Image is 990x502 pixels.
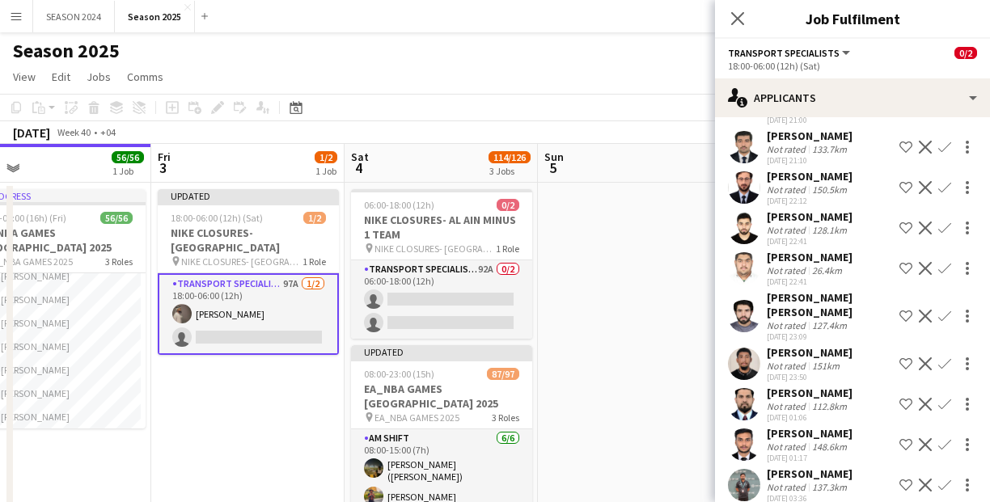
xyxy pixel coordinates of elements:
div: [DATE] 22:41 [767,236,852,247]
div: [DATE] 22:12 [767,196,852,206]
div: Not rated [767,224,809,236]
div: 1 Job [315,165,336,177]
div: [PERSON_NAME] [767,209,852,224]
div: [DATE] [13,124,50,141]
span: Transport Specialists [728,47,840,59]
span: 4 [349,158,369,177]
div: 137.3km [809,481,850,493]
div: 133.7km [809,143,850,155]
div: [DATE] 23:09 [767,331,893,342]
div: [DATE] 23:50 [767,372,852,382]
div: [DATE] 21:00 [767,115,893,125]
div: Not rated [767,441,809,453]
app-job-card: Updated18:00-06:00 (12h) (Sat)1/2NIKE CLOSURES- [GEOGRAPHIC_DATA] NIKE CLOSURES- [GEOGRAPHIC_DATA... [158,189,339,355]
span: 06:00-18:00 (12h) [364,199,434,211]
span: 0/2 [497,199,519,211]
div: 148.6km [809,441,850,453]
div: Not rated [767,481,809,493]
span: 18:00-06:00 (12h) (Sat) [171,212,263,224]
div: [DATE] 01:06 [767,412,852,423]
div: 112.8km [809,400,850,412]
div: 150.5km [809,184,850,196]
div: Not rated [767,184,809,196]
div: [PERSON_NAME] [767,169,852,184]
div: +04 [100,126,116,138]
a: Edit [45,66,77,87]
button: Transport Specialists [728,47,852,59]
div: Updated [351,345,532,358]
div: [PERSON_NAME] [767,466,852,481]
div: Not rated [767,264,809,276]
a: Jobs [80,66,117,87]
app-card-role: Transport Specialists97A1/218:00-06:00 (12h)[PERSON_NAME] [158,273,339,355]
span: Sat [351,150,369,164]
h1: Season 2025 [13,39,120,63]
span: 3 [155,158,171,177]
div: [PERSON_NAME] [767,426,852,441]
span: Fri [158,150,171,164]
a: Comms [121,66,170,87]
div: [DATE] 01:17 [767,453,852,463]
a: View [6,66,42,87]
div: [PERSON_NAME] [767,386,852,400]
div: 3 Jobs [489,165,530,177]
span: Edit [52,70,70,84]
h3: NIKE CLOSURES- AL AIN MINUS 1 TEAM [351,213,532,242]
div: Not rated [767,400,809,412]
span: Sun [544,150,564,164]
button: SEASON 2024 [33,1,115,32]
button: Season 2025 [115,1,195,32]
h3: Job Fulfilment [715,8,990,29]
span: 87/97 [487,368,519,380]
div: [DATE] 22:41 [767,276,852,287]
div: Applicants [715,78,990,117]
div: 151km [809,360,843,372]
span: 56/56 [112,151,144,163]
span: 5 [542,158,564,177]
span: 0/2 [954,47,977,59]
div: Not rated [767,319,809,331]
div: [PERSON_NAME] [767,129,852,143]
span: 3 Roles [105,255,133,268]
div: [PERSON_NAME] [PERSON_NAME] [767,290,893,319]
span: 56/56 [100,212,133,224]
span: NIKE CLOSURES- [GEOGRAPHIC_DATA] [374,243,496,255]
span: 08:00-23:00 (15h) [364,368,434,380]
div: [PERSON_NAME] [767,345,852,360]
span: 1/2 [303,212,326,224]
div: Not rated [767,360,809,372]
span: 114/126 [489,151,531,163]
app-card-role: Transport Specialists92A0/206:00-18:00 (12h) [351,260,532,339]
span: EA_NBA GAMES 2025 [374,411,459,424]
div: 18:00-06:00 (12h) (Sat) [728,60,977,72]
span: Week 40 [53,126,94,138]
span: Comms [127,70,163,84]
div: 1 Job [112,165,143,177]
div: 26.4km [809,264,845,276]
div: Updated [158,189,339,202]
div: 127.4km [809,319,850,331]
h3: EA_NBA GAMES [GEOGRAPHIC_DATA] 2025 [351,382,532,411]
span: 1 Role [302,255,326,268]
span: Jobs [87,70,111,84]
h3: NIKE CLOSURES- [GEOGRAPHIC_DATA] [158,226,339,255]
div: 128.1km [809,224,850,236]
app-job-card: 06:00-18:00 (12h)0/2NIKE CLOSURES- AL AIN MINUS 1 TEAM NIKE CLOSURES- [GEOGRAPHIC_DATA]1 RoleTran... [351,189,532,339]
span: NIKE CLOSURES- [GEOGRAPHIC_DATA] [181,255,302,268]
span: 1/2 [315,151,337,163]
div: [PERSON_NAME] [767,250,852,264]
span: 1 Role [496,243,519,255]
span: View [13,70,36,84]
div: [DATE] 21:10 [767,155,852,166]
span: 3 Roles [492,411,519,424]
div: Not rated [767,143,809,155]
